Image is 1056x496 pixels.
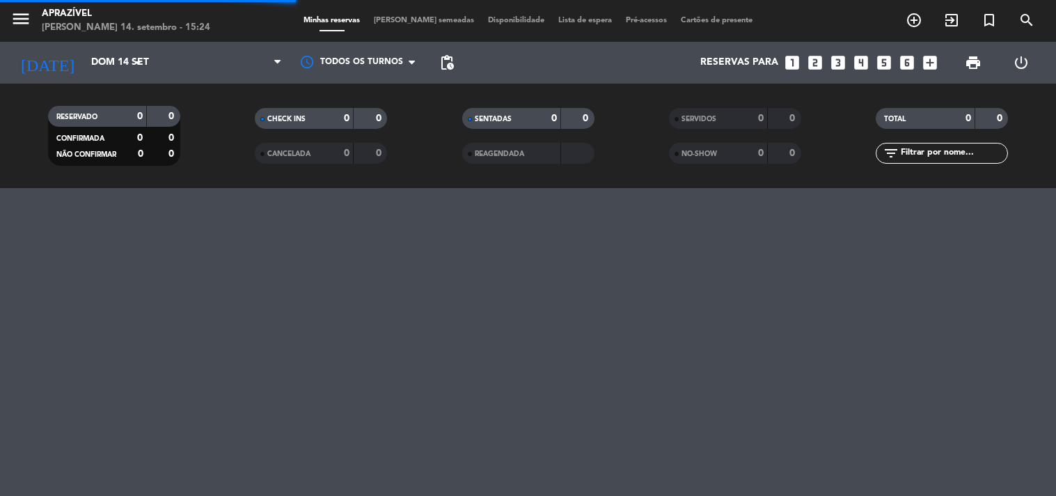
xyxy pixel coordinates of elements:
i: looks_6 [898,54,916,72]
i: looks_3 [829,54,847,72]
strong: 0 [758,148,764,158]
span: pending_actions [439,54,455,71]
i: arrow_drop_down [129,54,146,71]
span: [PERSON_NAME] semeadas [367,17,481,24]
strong: 0 [137,133,143,143]
span: SERVIDOS [681,116,716,123]
div: Aprazível [42,7,210,21]
div: [PERSON_NAME] 14. setembro - 15:24 [42,21,210,35]
i: filter_list [883,145,899,162]
span: NÃO CONFIRMAR [56,151,116,158]
strong: 0 [997,114,1005,123]
strong: 0 [376,148,384,158]
i: menu [10,8,31,29]
span: REAGENDADA [475,150,524,157]
strong: 0 [138,149,143,159]
strong: 0 [583,114,591,123]
strong: 0 [168,149,177,159]
span: SENTADAS [475,116,512,123]
strong: 0 [966,114,971,123]
span: CANCELADA [267,150,310,157]
i: looks_one [783,54,801,72]
i: looks_two [806,54,824,72]
strong: 0 [789,114,798,123]
i: looks_4 [852,54,870,72]
i: add_circle_outline [906,12,922,29]
span: NO-SHOW [681,150,717,157]
span: CONFIRMADA [56,135,104,142]
span: Pré-acessos [619,17,674,24]
i: search [1018,12,1035,29]
button: menu [10,8,31,34]
i: [DATE] [10,47,84,78]
span: CHECK INS [267,116,306,123]
i: turned_in_not [981,12,998,29]
span: Cartões de presente [674,17,759,24]
strong: 0 [789,148,798,158]
span: print [965,54,982,71]
span: TOTAL [884,116,906,123]
i: add_box [921,54,939,72]
i: power_settings_new [1013,54,1030,71]
strong: 0 [344,114,349,123]
span: RESERVADO [56,114,97,121]
strong: 0 [344,148,349,158]
span: Reservas para [700,57,778,68]
strong: 0 [758,114,764,123]
i: looks_5 [875,54,893,72]
strong: 0 [376,114,384,123]
span: Minhas reservas [297,17,367,24]
span: Lista de espera [551,17,619,24]
strong: 0 [137,111,143,121]
span: Disponibilidade [481,17,551,24]
strong: 0 [168,111,177,121]
i: exit_to_app [943,12,960,29]
strong: 0 [168,133,177,143]
input: Filtrar por nome... [899,146,1007,161]
div: LOG OUT [998,42,1046,84]
strong: 0 [551,114,557,123]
